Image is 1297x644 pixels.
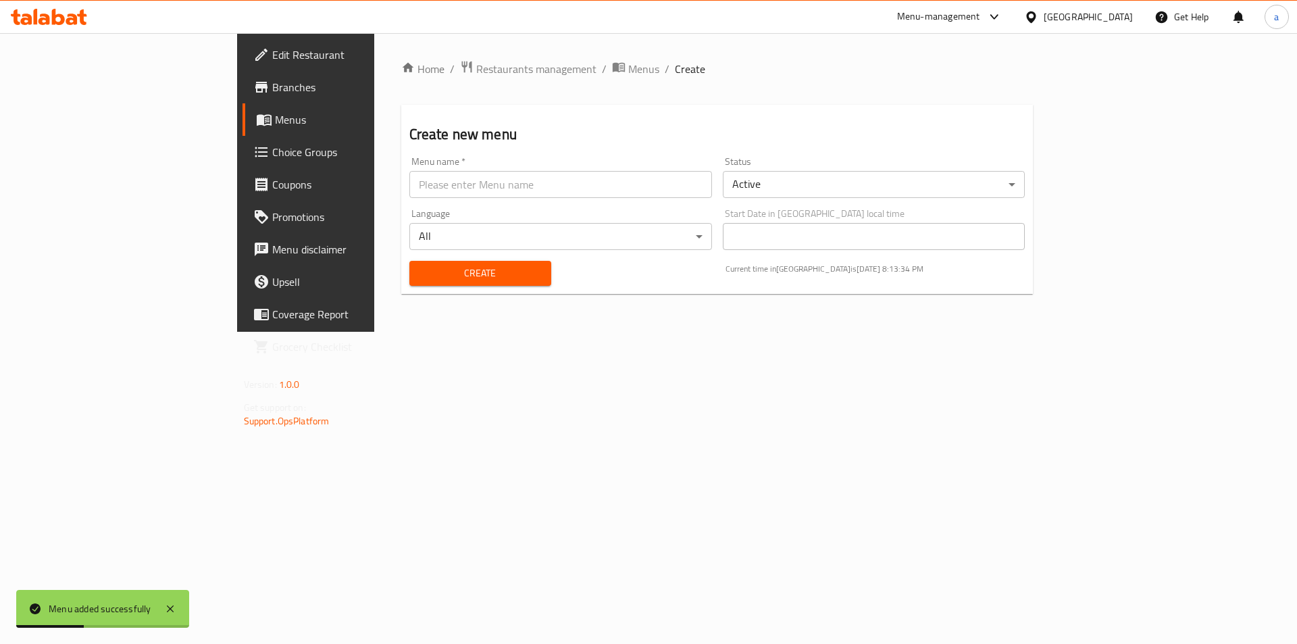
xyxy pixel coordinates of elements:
[272,47,443,63] span: Edit Restaurant
[49,601,151,616] div: Menu added successfully
[272,79,443,95] span: Branches
[243,298,454,330] a: Coverage Report
[272,176,443,193] span: Coupons
[243,233,454,266] a: Menu disclaimer
[612,60,659,78] a: Menus
[1044,9,1133,24] div: [GEOGRAPHIC_DATA]
[409,261,551,286] button: Create
[420,265,540,282] span: Create
[243,103,454,136] a: Menus
[244,376,277,393] span: Version:
[476,61,596,77] span: Restaurants management
[726,263,1025,275] p: Current time in [GEOGRAPHIC_DATA] is [DATE] 8:13:34 PM
[244,412,330,430] a: Support.OpsPlatform
[665,61,669,77] li: /
[723,171,1025,198] div: Active
[409,223,712,250] div: All
[243,136,454,168] a: Choice Groups
[243,330,454,363] a: Grocery Checklist
[272,209,443,225] span: Promotions
[272,241,443,257] span: Menu disclaimer
[675,61,705,77] span: Create
[272,144,443,160] span: Choice Groups
[279,376,300,393] span: 1.0.0
[244,399,306,416] span: Get support on:
[243,201,454,233] a: Promotions
[409,124,1025,145] h2: Create new menu
[628,61,659,77] span: Menus
[1274,9,1279,24] span: a
[243,71,454,103] a: Branches
[602,61,607,77] li: /
[243,39,454,71] a: Edit Restaurant
[401,60,1034,78] nav: breadcrumb
[272,306,443,322] span: Coverage Report
[243,266,454,298] a: Upsell
[243,168,454,201] a: Coupons
[460,60,596,78] a: Restaurants management
[409,171,712,198] input: Please enter Menu name
[275,112,443,128] span: Menus
[897,9,980,25] div: Menu-management
[272,274,443,290] span: Upsell
[272,339,443,355] span: Grocery Checklist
